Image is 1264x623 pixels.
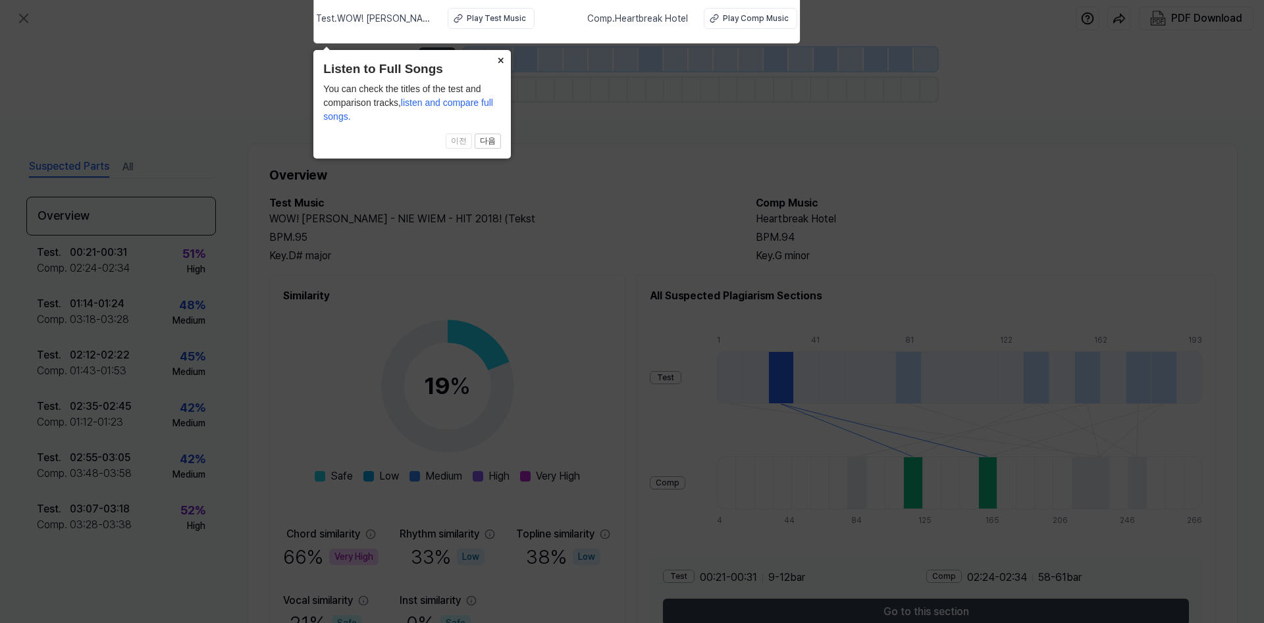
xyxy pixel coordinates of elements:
div: Play Test Music [467,12,526,24]
button: Play Comp Music [704,8,797,29]
button: 다음 [475,134,501,149]
div: You can check the titles of the test and comparison tracks, [323,82,501,124]
span: Test . WOW! [PERSON_NAME] - NIE WIEM - HIT 2018! (Tekst [316,12,432,26]
div: Play Comp Music [723,12,789,24]
button: Play Test Music [448,8,535,29]
span: listen and compare full songs. [323,97,493,122]
button: Close [490,50,511,68]
span: Comp . Heartbreak Hotel [587,12,688,26]
header: Listen to Full Songs [323,60,501,79]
